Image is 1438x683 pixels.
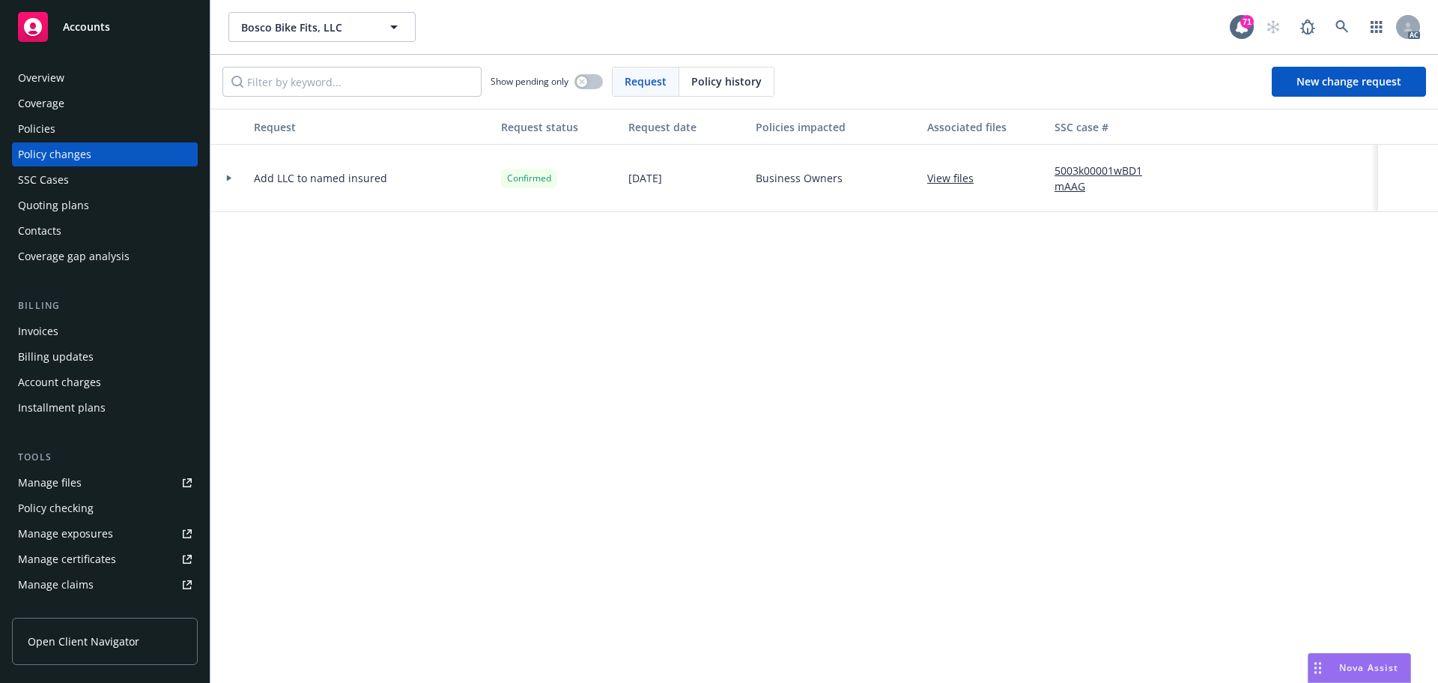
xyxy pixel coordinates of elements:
[18,117,55,141] div: Policies
[12,142,198,166] a: Policy changes
[63,21,110,33] span: Accounts
[12,244,198,268] a: Coverage gap analysis
[222,67,482,97] input: Filter by keyword...
[18,91,64,115] div: Coverage
[1339,661,1398,674] span: Nova Assist
[927,119,1043,135] div: Associated files
[18,547,116,571] div: Manage certificates
[18,142,91,166] div: Policy changes
[12,496,198,520] a: Policy checking
[12,370,198,394] a: Account charges
[210,145,248,212] div: Toggle Row Expanded
[1258,12,1288,42] a: Start snowing
[12,598,198,622] a: Manage BORs
[12,547,198,571] a: Manage certificates
[750,109,921,145] button: Policies impacted
[921,109,1049,145] button: Associated files
[18,319,58,343] div: Invoices
[1327,12,1357,42] a: Search
[1055,119,1155,135] div: SSC case #
[12,345,198,369] a: Billing updates
[1293,12,1323,42] a: Report a Bug
[12,168,198,192] a: SSC Cases
[491,75,568,88] span: Show pending only
[1272,67,1426,97] a: New change request
[756,119,915,135] div: Policies impacted
[1296,74,1401,88] span: New change request
[18,345,94,369] div: Billing updates
[228,12,416,42] button: Bosco Bike Fits, LLC
[18,573,94,597] div: Manage claims
[241,19,371,35] span: Bosco Bike Fits, LLC
[12,117,198,141] a: Policies
[254,119,489,135] div: Request
[1308,654,1327,682] div: Drag to move
[18,598,88,622] div: Manage BORs
[495,109,622,145] button: Request status
[507,172,551,185] span: Confirmed
[18,168,69,192] div: SSC Cases
[1049,109,1161,145] button: SSC case #
[12,573,198,597] a: Manage claims
[18,522,113,546] div: Manage exposures
[12,522,198,546] a: Manage exposures
[18,396,106,420] div: Installment plans
[12,450,198,465] div: Tools
[12,6,198,48] a: Accounts
[18,193,89,217] div: Quoting plans
[628,170,662,186] span: [DATE]
[28,634,139,649] span: Open Client Navigator
[756,170,843,186] span: Business Owners
[18,496,94,520] div: Policy checking
[12,219,198,243] a: Contacts
[12,91,198,115] a: Coverage
[12,319,198,343] a: Invoices
[691,73,762,89] span: Policy history
[501,119,616,135] div: Request status
[254,170,387,186] span: Add LLC to named insured
[18,370,101,394] div: Account charges
[1308,653,1411,683] button: Nova Assist
[1055,163,1155,194] a: 5003k00001wBD1mAAG
[248,109,495,145] button: Request
[12,193,198,217] a: Quoting plans
[622,109,750,145] button: Request date
[12,66,198,90] a: Overview
[12,298,198,313] div: Billing
[18,471,82,495] div: Manage files
[18,244,130,268] div: Coverage gap analysis
[1240,15,1254,28] div: 71
[1362,12,1392,42] a: Switch app
[12,471,198,495] a: Manage files
[625,73,667,89] span: Request
[628,119,744,135] div: Request date
[12,396,198,420] a: Installment plans
[18,219,61,243] div: Contacts
[927,170,986,186] a: View files
[18,66,64,90] div: Overview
